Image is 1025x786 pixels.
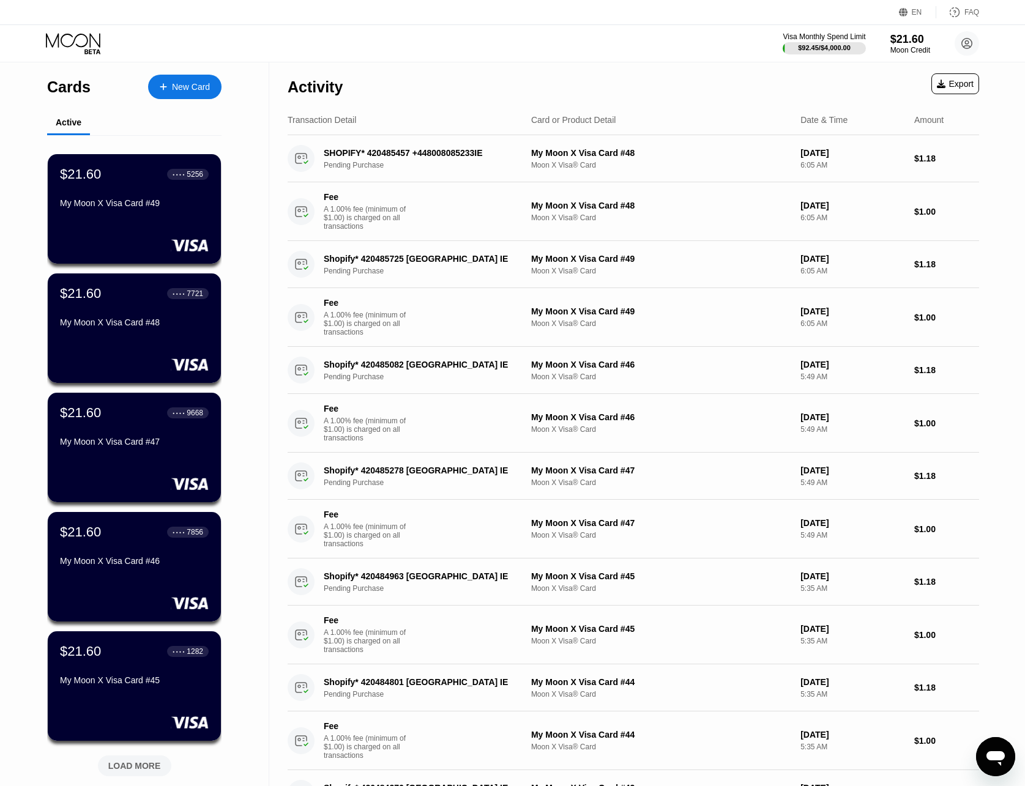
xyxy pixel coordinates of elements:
[914,115,944,125] div: Amount
[324,584,534,593] div: Pending Purchase
[890,33,930,54] div: $21.60Moon Credit
[173,292,185,295] div: ● ● ● ●
[324,615,409,625] div: Fee
[531,425,791,434] div: Moon X Visa® Card
[108,760,161,771] div: LOAD MORE
[531,730,791,740] div: My Moon X Visa Card #44
[531,267,791,275] div: Moon X Visa® Card
[324,298,409,308] div: Fee
[48,154,221,264] div: $21.60● ● ● ●5256My Moon X Visa Card #49
[288,664,979,711] div: Shopify* 420484801 [GEOGRAPHIC_DATA] IEPending PurchaseMy Moon X Visa Card #44Moon X Visa® Card[D...
[914,630,979,640] div: $1.00
[531,306,791,316] div: My Moon X Visa Card #49
[60,643,101,659] div: $21.60
[531,148,791,158] div: My Moon X Visa Card #48
[60,317,209,327] div: My Moon X Visa Card #48
[288,241,979,288] div: Shopify* 420485725 [GEOGRAPHIC_DATA] IEPending PurchaseMy Moon X Visa Card #49Moon X Visa® Card[D...
[89,751,181,776] div: LOAD MORE
[798,44,851,51] div: $92.45 / $4,000.00
[187,170,203,179] div: 5256
[531,115,616,125] div: Card or Product Detail
[187,647,203,656] div: 1282
[890,33,930,46] div: $21.60
[48,512,221,621] div: $21.60● ● ● ●7856My Moon X Visa Card #46
[800,148,904,158] div: [DATE]
[800,201,904,210] div: [DATE]
[324,267,534,275] div: Pending Purchase
[531,478,791,487] div: Moon X Visa® Card
[324,478,534,487] div: Pending Purchase
[60,675,209,685] div: My Moon X Visa Card #45
[531,465,791,475] div: My Moon X Visa Card #47
[914,577,979,587] div: $1.18
[288,711,979,770] div: FeeA 1.00% fee (minimum of $1.00) is charged on all transactionsMy Moon X Visa Card #44Moon X Vis...
[288,558,979,606] div: Shopify* 420484963 [GEOGRAPHIC_DATA] IEPending PurchaseMy Moon X Visa Card #45Moon X Visa® Card[D...
[800,115,848,125] div: Date & Time
[288,115,356,125] div: Transaction Detail
[60,405,101,421] div: $21.60
[324,360,520,369] div: Shopify* 420485082 [GEOGRAPHIC_DATA] IE
[187,528,203,536] div: 7856
[324,205,416,231] div: A 1.00% fee (minimum of $1.00) is charged on all transactions
[800,267,904,275] div: 6:05 AM
[914,259,979,269] div: $1.18
[47,78,91,96] div: Cards
[60,437,209,447] div: My Moon X Visa Card #47
[800,319,904,328] div: 6:05 AM
[324,571,520,581] div: Shopify* 420484963 [GEOGRAPHIC_DATA] IE
[60,198,209,208] div: My Moon X Visa Card #49
[324,161,534,169] div: Pending Purchase
[56,117,81,127] div: Active
[288,453,979,500] div: Shopify* 420485278 [GEOGRAPHIC_DATA] IEPending PurchaseMy Moon X Visa Card #47Moon X Visa® Card[D...
[173,650,185,653] div: ● ● ● ●
[531,571,791,581] div: My Moon X Visa Card #45
[914,313,979,322] div: $1.00
[800,690,904,699] div: 5:35 AM
[800,360,904,369] div: [DATE]
[899,6,936,18] div: EN
[937,79,974,89] div: Export
[912,8,922,17] div: EN
[800,571,904,581] div: [DATE]
[173,530,185,534] div: ● ● ● ●
[914,471,979,481] div: $1.18
[288,394,979,453] div: FeeA 1.00% fee (minimum of $1.00) is charged on all transactionsMy Moon X Visa Card #46Moon X Vis...
[60,556,209,566] div: My Moon X Visa Card #46
[173,411,185,415] div: ● ● ● ●
[324,677,520,687] div: Shopify* 420484801 [GEOGRAPHIC_DATA] IE
[800,677,904,687] div: [DATE]
[60,166,101,182] div: $21.60
[800,373,904,381] div: 5:49 AM
[531,254,791,264] div: My Moon X Visa Card #49
[172,82,210,92] div: New Card
[324,522,416,548] div: A 1.00% fee (minimum of $1.00) is charged on all transactions
[531,518,791,528] div: My Moon X Visa Card #47
[288,78,343,96] div: Activity
[324,734,416,760] div: A 1.00% fee (minimum of $1.00) is charged on all transactions
[187,289,203,298] div: 7721
[288,606,979,664] div: FeeA 1.00% fee (minimum of $1.00) is charged on all transactionsMy Moon X Visa Card #45Moon X Vis...
[288,135,979,182] div: SHOPIFY* 420485457 +448008085233IEPending PurchaseMy Moon X Visa Card #48Moon X Visa® Card[DATE]6...
[964,8,979,17] div: FAQ
[914,418,979,428] div: $1.00
[800,161,904,169] div: 6:05 AM
[531,690,791,699] div: Moon X Visa® Card
[148,75,222,99] div: New Card
[800,425,904,434] div: 5:49 AM
[60,524,101,540] div: $21.60
[187,409,203,417] div: 9668
[800,624,904,634] div: [DATE]
[914,683,979,692] div: $1.18
[783,32,865,54] div: Visa Monthly Spend Limit$92.45/$4,000.00
[48,631,221,741] div: $21.60● ● ● ●1282My Moon X Visa Card #45
[800,478,904,487] div: 5:49 AM
[531,637,791,645] div: Moon X Visa® Card
[324,192,409,202] div: Fee
[324,148,520,158] div: SHOPIFY* 420485457 +448008085233IE
[936,6,979,18] div: FAQ
[800,518,904,528] div: [DATE]
[324,465,520,475] div: Shopify* 420485278 [GEOGRAPHIC_DATA] IE
[531,531,791,539] div: Moon X Visa® Card
[324,690,534,699] div: Pending Purchase
[531,624,791,634] div: My Moon X Visa Card #45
